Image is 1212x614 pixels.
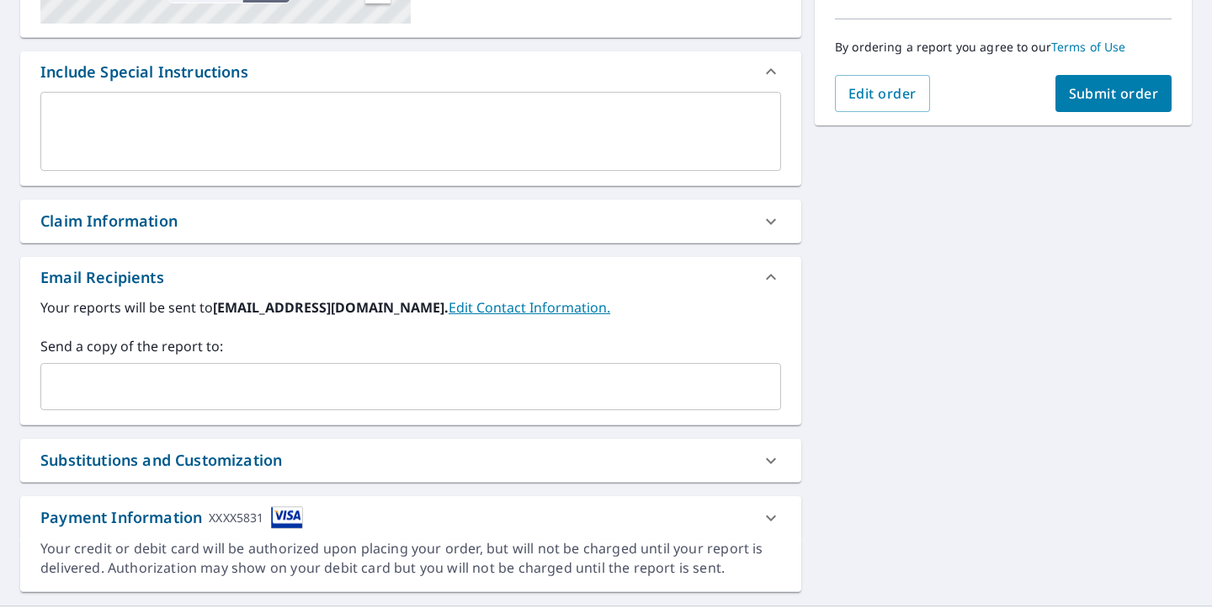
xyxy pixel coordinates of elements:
[40,297,781,318] label: Your reports will be sent to
[20,200,801,243] div: Claim Information
[1051,39,1126,55] a: Terms of Use
[40,266,164,289] div: Email Recipients
[213,298,449,317] b: [EMAIL_ADDRESS][DOMAIN_NAME].
[40,210,178,232] div: Claim Information
[271,506,303,529] img: cardImage
[209,506,263,529] div: XXXX5831
[20,51,801,92] div: Include Special Instructions
[835,75,930,112] button: Edit order
[20,257,801,297] div: Email Recipients
[40,61,248,83] div: Include Special Instructions
[20,496,801,539] div: Payment InformationXXXX5831cardImage
[40,506,303,529] div: Payment Information
[835,40,1172,55] p: By ordering a report you agree to our
[1055,75,1172,112] button: Submit order
[40,539,781,578] div: Your credit or debit card will be authorized upon placing your order, but will not be charged unt...
[449,298,610,317] a: EditContactInfo
[40,449,282,472] div: Substitutions and Customization
[20,439,801,482] div: Substitutions and Customization
[1069,84,1159,103] span: Submit order
[40,336,781,356] label: Send a copy of the report to:
[848,84,917,103] span: Edit order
